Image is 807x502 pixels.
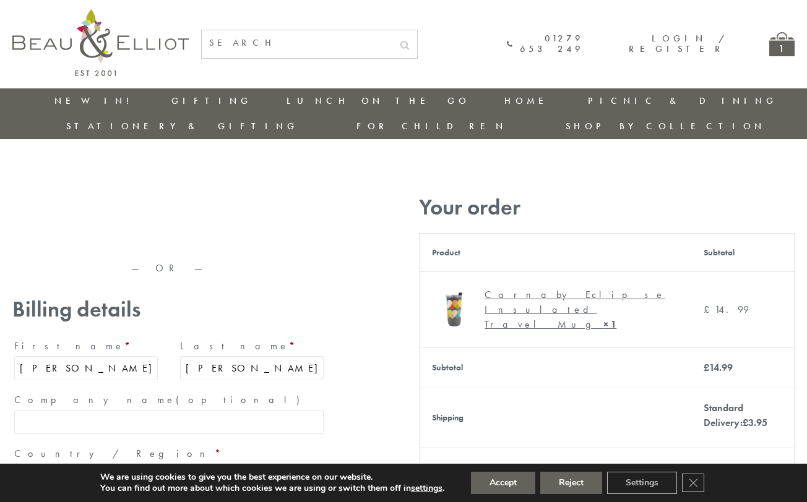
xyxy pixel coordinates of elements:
[411,483,442,494] button: settings
[420,347,691,388] th: Subtotal
[471,472,535,494] button: Accept
[10,221,328,250] iframe: Secure express checkout frame
[704,303,749,316] bdi: 14.99
[769,32,795,56] a: 1
[704,461,709,474] span: £
[14,444,324,464] label: Country / Region
[540,472,602,494] button: Reject
[682,474,704,492] button: Close GDPR Cookie Banner
[12,297,326,322] h3: Billing details
[14,390,324,410] label: Company name
[14,462,218,475] strong: [GEOGRAPHIC_DATA] ([GEOGRAPHIC_DATA])
[66,120,298,132] a: Stationery & Gifting
[12,263,326,274] p: — OR —
[287,95,470,107] a: Lunch On The Go
[176,393,307,406] span: (optional)
[12,9,189,76] img: logo
[504,95,554,107] a: Home
[704,361,733,374] bdi: 14.99
[629,32,726,55] a: Login / Register
[704,461,733,474] bdi: 18.94
[691,233,794,271] th: Subtotal
[432,284,679,335] a: Carnaby Eclipse Insulated Travel Mug Carnaby Eclipse Insulated Travel Mug× 1
[704,401,767,429] label: Standard Delivery:
[704,303,715,316] span: £
[743,416,767,429] bdi: 3.95
[507,33,584,55] a: 01279 653 249
[485,287,670,332] div: Carnaby Eclipse Insulated Travel Mug
[202,30,392,56] input: SEARCH
[100,483,444,494] p: You can find out more about which cookies we are using or switch them off in .
[180,336,324,356] label: Last name
[10,190,328,219] iframe: Secure express checkout frame
[588,95,777,107] a: Picnic & Dining
[14,336,158,356] label: First name
[171,95,252,107] a: Gifting
[356,120,507,132] a: For Children
[419,195,795,220] h3: Your order
[432,284,478,331] img: Carnaby Eclipse Insulated Travel Mug
[603,318,616,331] strong: × 1
[566,120,766,132] a: Shop by collection
[743,416,748,429] span: £
[420,233,691,271] th: Product
[100,472,444,483] p: We are using cookies to give you the best experience on our website.
[420,388,691,448] th: Shipping
[704,361,709,374] span: £
[607,472,677,494] button: Settings
[54,95,137,107] a: New in!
